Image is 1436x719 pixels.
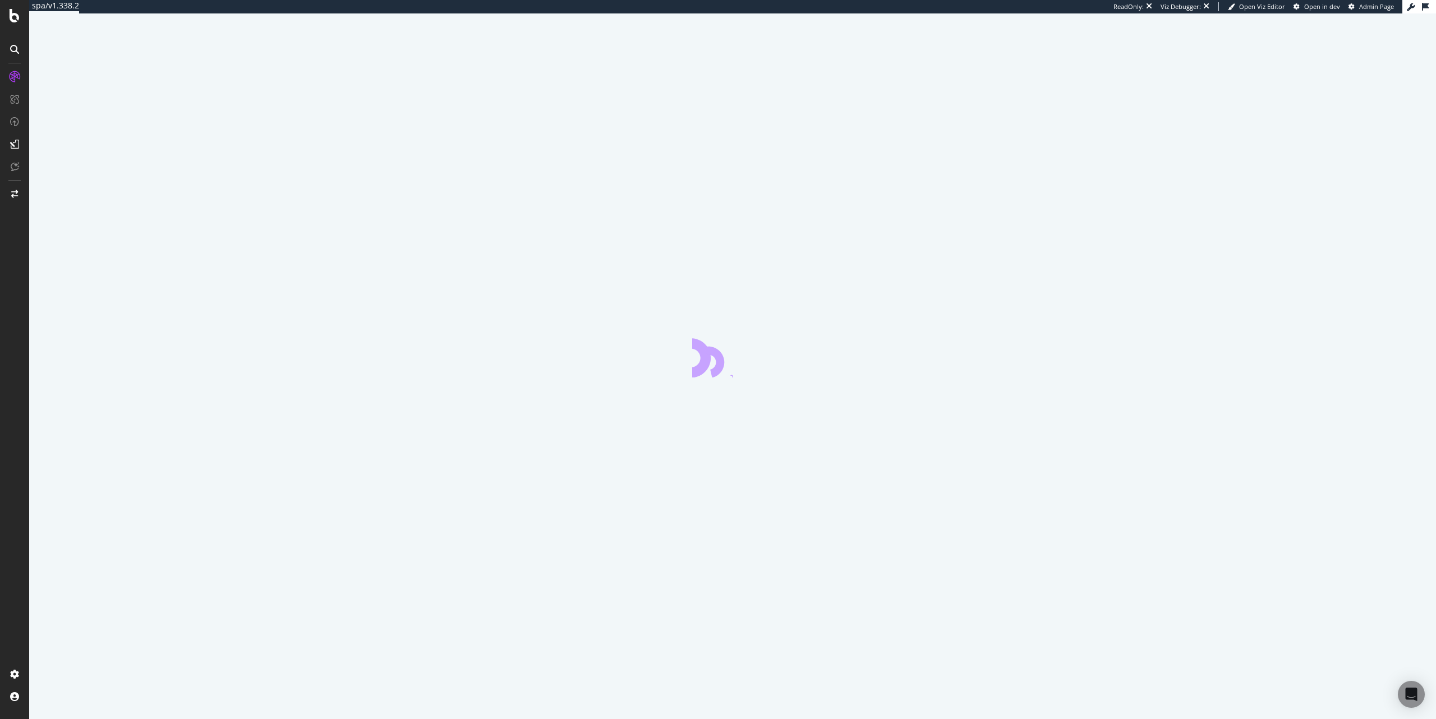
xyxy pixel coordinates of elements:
div: ReadOnly: [1113,2,1144,11]
span: Open Viz Editor [1239,2,1285,11]
span: Admin Page [1359,2,1394,11]
div: Open Intercom Messenger [1398,681,1425,708]
span: Open in dev [1304,2,1340,11]
a: Open Viz Editor [1228,2,1285,11]
div: Viz Debugger: [1161,2,1201,11]
a: Open in dev [1294,2,1340,11]
div: animation [692,337,773,377]
a: Admin Page [1348,2,1394,11]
